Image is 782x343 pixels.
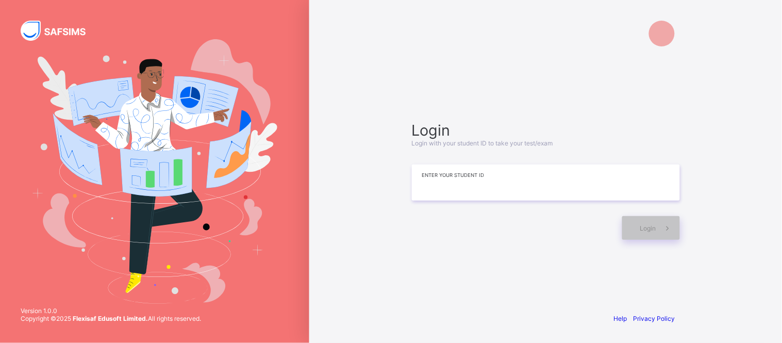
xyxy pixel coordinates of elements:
[412,121,680,139] span: Login
[21,21,98,41] img: SAFSIMS Logo
[73,315,148,322] strong: Flexisaf Edusoft Limited.
[614,315,627,322] a: Help
[640,224,656,232] span: Login
[21,307,201,315] span: Version 1.0.0
[634,315,675,322] a: Privacy Policy
[412,139,553,147] span: Login with your student ID to take your test/exam
[32,39,277,303] img: Hero Image
[21,315,201,322] span: Copyright © 2025 All rights reserved.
